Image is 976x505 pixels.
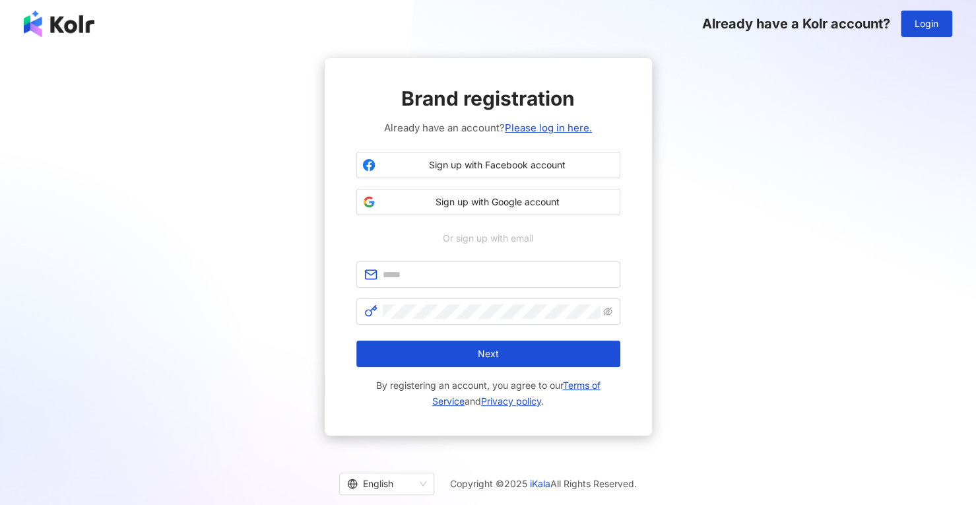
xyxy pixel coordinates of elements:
span: Copyright © 2025 All Rights Reserved. [450,476,637,492]
div: English [347,473,414,494]
span: Brand registration [401,84,575,112]
button: Next [356,341,620,367]
button: Sign up with Facebook account [356,152,620,178]
span: Next [478,349,499,359]
span: eye-invisible [603,307,612,316]
span: Sign up with Google account [381,195,614,209]
button: Sign up with Google account [356,189,620,215]
a: Privacy policy [481,395,541,407]
span: Already have an account? [384,120,592,136]
img: logo [24,11,94,37]
button: Login [901,11,952,37]
span: Or sign up with email [434,231,542,246]
a: Please log in here. [505,121,592,134]
a: iKala [530,478,550,489]
span: Sign up with Facebook account [381,158,614,172]
span: By registering an account, you agree to our and . [356,378,620,409]
span: Already have a Kolr account? [702,16,890,32]
span: Login [915,18,938,29]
